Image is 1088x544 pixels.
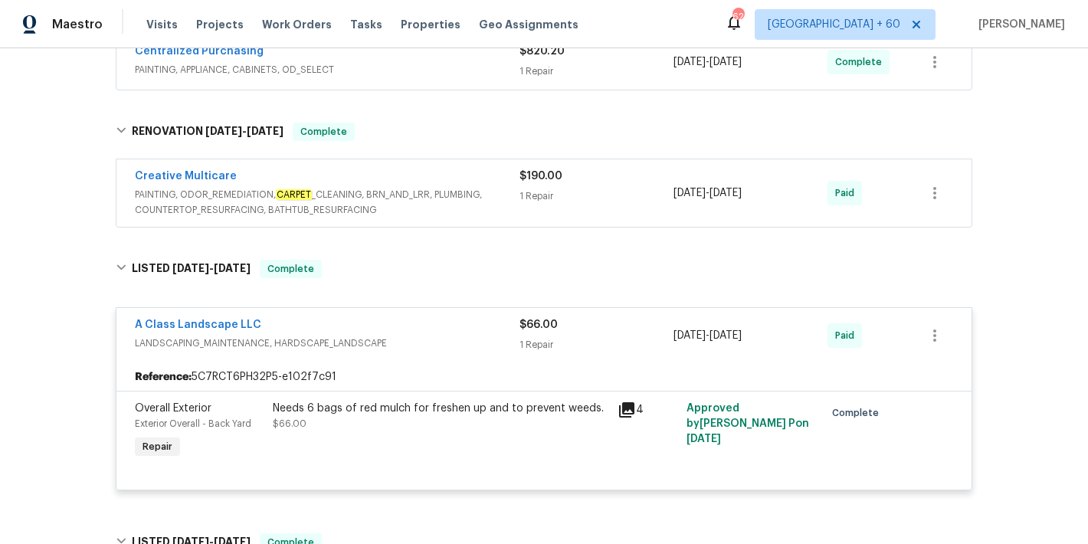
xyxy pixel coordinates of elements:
span: Paid [835,328,860,343]
span: [DATE] [205,126,242,136]
span: Tasks [350,19,382,30]
div: 1 Repair [519,337,673,352]
span: Work Orders [262,17,332,32]
span: PAINTING, APPLIANCE, CABINETS, OD_SELECT [135,62,519,77]
span: PAINTING, ODOR_REMEDIATION, _CLEANING, BRN_AND_LRR, PLUMBING, COUNTERTOP_RESURFACING, BATHTUB_RES... [135,187,519,218]
span: [DATE] [709,57,742,67]
span: - [673,54,742,70]
span: Complete [832,405,885,421]
a: A Class Landscape LLC [135,320,261,330]
span: LANDSCAPING_MAINTENANCE, HARDSCAPE_LANDSCAPE [135,336,519,351]
span: Complete [835,54,888,70]
span: - [205,126,283,136]
span: [DATE] [709,188,742,198]
h6: LISTED [132,260,251,278]
span: Overall Exterior [135,403,211,414]
span: [DATE] [172,263,209,274]
h6: RENOVATION [132,123,283,141]
span: Complete [294,124,353,139]
span: - [673,185,742,201]
div: 629 [732,9,743,25]
span: Visits [146,17,178,32]
div: 4 [618,401,677,419]
span: $66.00 [273,419,306,428]
div: 1 Repair [519,188,673,204]
span: Maestro [52,17,103,32]
span: [GEOGRAPHIC_DATA] + 60 [768,17,900,32]
b: Reference: [135,369,192,385]
span: Properties [401,17,460,32]
span: [DATE] [673,188,706,198]
a: Creative Multicare [135,171,237,182]
span: Projects [196,17,244,32]
span: [DATE] [709,330,742,341]
span: $190.00 [519,171,562,182]
span: Paid [835,185,860,201]
a: Centralized Purchasing [135,46,264,57]
span: Repair [136,439,179,454]
span: Geo Assignments [479,17,578,32]
div: 1 Repair [519,64,673,79]
span: [DATE] [247,126,283,136]
span: [PERSON_NAME] [972,17,1065,32]
span: $66.00 [519,320,558,330]
span: - [172,263,251,274]
span: Complete [261,261,320,277]
span: Approved by [PERSON_NAME] P on [687,403,809,444]
span: [DATE] [214,263,251,274]
div: RENOVATION [DATE]-[DATE]Complete [111,107,977,156]
em: CARPET [276,189,312,200]
span: Exterior Overall - Back Yard [135,419,251,428]
span: - [673,328,742,343]
div: 5C7RCT6PH32P5-e102f7c91 [116,363,972,391]
span: [DATE] [673,57,706,67]
div: LISTED [DATE]-[DATE]Complete [111,244,977,293]
span: $820.20 [519,46,565,57]
span: [DATE] [687,434,721,444]
span: [DATE] [673,330,706,341]
div: Needs 6 bags of red mulch for freshen up and to prevent weeds. [273,401,608,416]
